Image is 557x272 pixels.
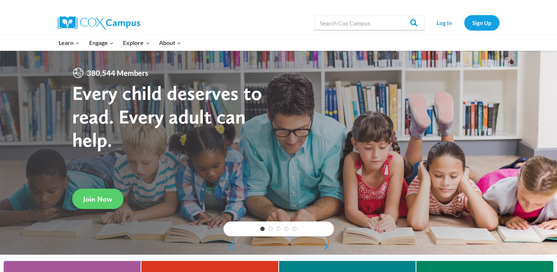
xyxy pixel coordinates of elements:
span: About [159,38,181,48]
input: Search Cox Campus [314,15,425,30]
a: 4 [284,227,289,231]
a: previous [223,242,235,251]
span: Engage [89,38,114,48]
nav: Primary Navigation [54,35,186,50]
span: Explore [123,38,149,48]
a: 5 [292,227,297,231]
a: Join Now [72,189,123,209]
img: Cox Campus [58,16,140,29]
strong: Every child deserves to read. Every adult can help. [72,81,262,151]
span: Join Now [83,195,112,203]
a: Log In [429,15,461,30]
span: 380,544 Members [84,67,151,79]
nav: Secondary Navigation [429,15,500,30]
a: 1 [260,227,265,231]
a: Sign Up [464,15,500,30]
a: 2 [268,227,273,231]
div: content slider buttons [223,239,334,254]
a: 3 [276,227,281,231]
a: next [323,242,334,251]
span: Learn [59,38,80,48]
